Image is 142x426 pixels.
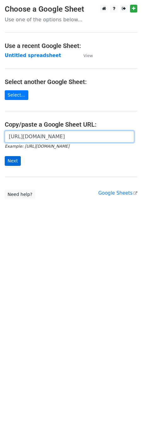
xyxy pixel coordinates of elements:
a: Need help? [5,190,35,199]
input: Next [5,156,21,166]
p: Use one of the options below... [5,16,137,23]
h4: Copy/paste a Google Sheet URL: [5,121,137,128]
input: Paste your Google Sheet URL here [5,131,134,143]
a: Untitled spreadsheet [5,53,61,58]
a: Google Sheets [98,190,137,196]
a: View [77,53,93,58]
small: Example: [URL][DOMAIN_NAME] [5,144,69,149]
small: View [83,53,93,58]
h4: Select another Google Sheet: [5,78,137,86]
h3: Choose a Google Sheet [5,5,137,14]
a: Select... [5,90,28,100]
h4: Use a recent Google Sheet: [5,42,137,50]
